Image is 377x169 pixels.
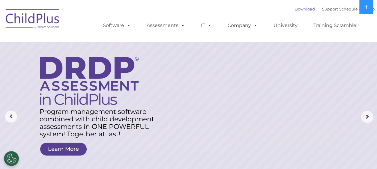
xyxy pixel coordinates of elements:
[40,108,160,138] rs-layer: Program management software combined with child development assessments in ONE POWERFUL system! T...
[141,19,191,31] a: Assessments
[83,40,102,44] span: Last name
[97,19,137,31] a: Software
[83,64,109,69] span: Phone number
[268,19,304,31] a: University
[307,19,365,31] a: Training Scramble!!
[339,7,375,11] a: Schedule A Demo
[195,19,218,31] a: IT
[3,5,63,35] img: ChildPlus by Procare Solutions
[222,19,264,31] a: Company
[40,143,87,156] a: Learn More
[322,7,338,11] a: Support
[4,151,19,166] button: Cookies Settings
[40,57,139,105] img: DRDP Assessment in ChildPlus
[295,7,375,11] font: |
[295,7,315,11] a: Download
